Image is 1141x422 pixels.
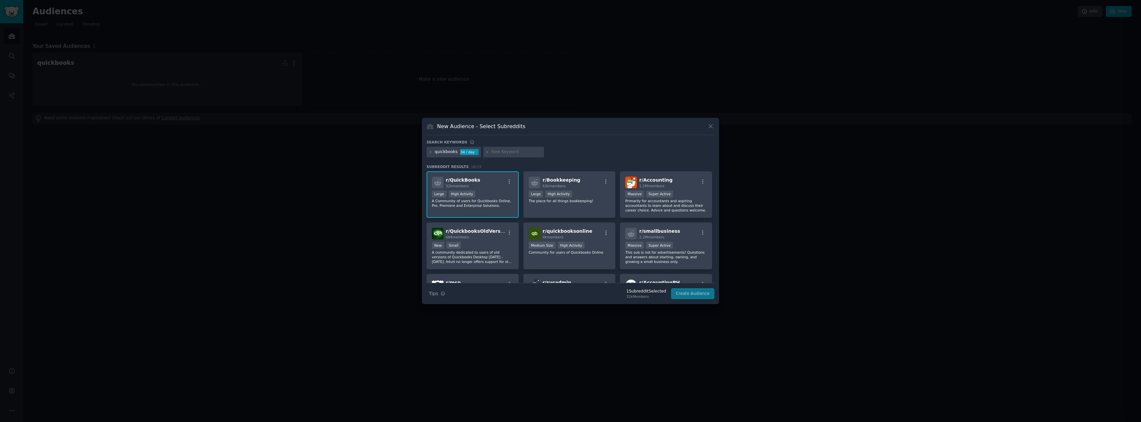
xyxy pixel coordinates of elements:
span: r/ Accounting [639,177,673,183]
div: High Activity [545,191,572,198]
p: Community for users of Quickbooks Online [529,250,610,255]
img: QuickbooksOldVersion [432,228,443,239]
span: r/ QuickBooks [446,177,480,183]
div: Large [432,191,446,198]
p: A community dedicated to users of old versions of Quickbooks Desktop [DATE] - [DATE]. Intuit no l... [432,250,513,264]
span: r/ msp [446,280,461,285]
p: Primarily for accountants and aspiring accountants to learn about and discuss their career choice... [625,199,707,212]
span: r/ AccountingPH [639,280,680,285]
img: sysadmin [529,279,540,291]
img: AccountingPH [625,279,637,291]
span: r/ QuickbooksOldVersion [446,228,508,234]
div: 1 Subreddit Selected [626,289,666,295]
div: 32k Members [626,294,666,299]
span: r/ Bookkeeping [543,177,580,183]
span: 4k members [543,235,564,239]
span: r/ smallbusiness [639,228,680,234]
div: Large [529,191,543,198]
div: Massive [625,191,644,198]
span: Tips [429,290,438,297]
div: High Activity [449,191,476,198]
span: 63k members [543,184,566,188]
span: Subreddit Results [427,164,469,169]
span: 32k members [446,184,469,188]
img: msp [432,279,443,291]
div: Massive [625,242,644,249]
h3: New Audience - Select Subreddits [437,123,525,130]
div: quickbooks [435,149,458,155]
div: Super Active [646,191,673,198]
p: A Community of users for Quickbooks Online, Pro, Premiere and Enterprise Solutions. [432,199,513,208]
div: Small [446,242,461,249]
p: This sub is not for advertisements! Questions and answers about starting, owning, and growing a s... [625,250,707,264]
span: 18 / 19 [471,165,482,169]
input: New Keyword [491,149,542,155]
button: Tips [427,288,447,299]
div: Medium Size [529,242,556,249]
span: r/ quickbooksonline [543,228,592,234]
img: quickbooksonline [529,228,540,239]
span: 684 members [446,235,469,239]
span: 1.2M members [639,184,664,188]
div: Super Active [646,242,673,249]
p: The place for all things bookkeeping! [529,199,610,203]
span: 2.2M members [639,235,664,239]
div: New [432,242,444,249]
h3: Search keywords [427,140,467,144]
div: 34 / day [460,149,479,155]
div: High Activity [558,242,585,249]
img: Accounting [625,177,637,188]
span: r/ sysadmin [543,280,571,285]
